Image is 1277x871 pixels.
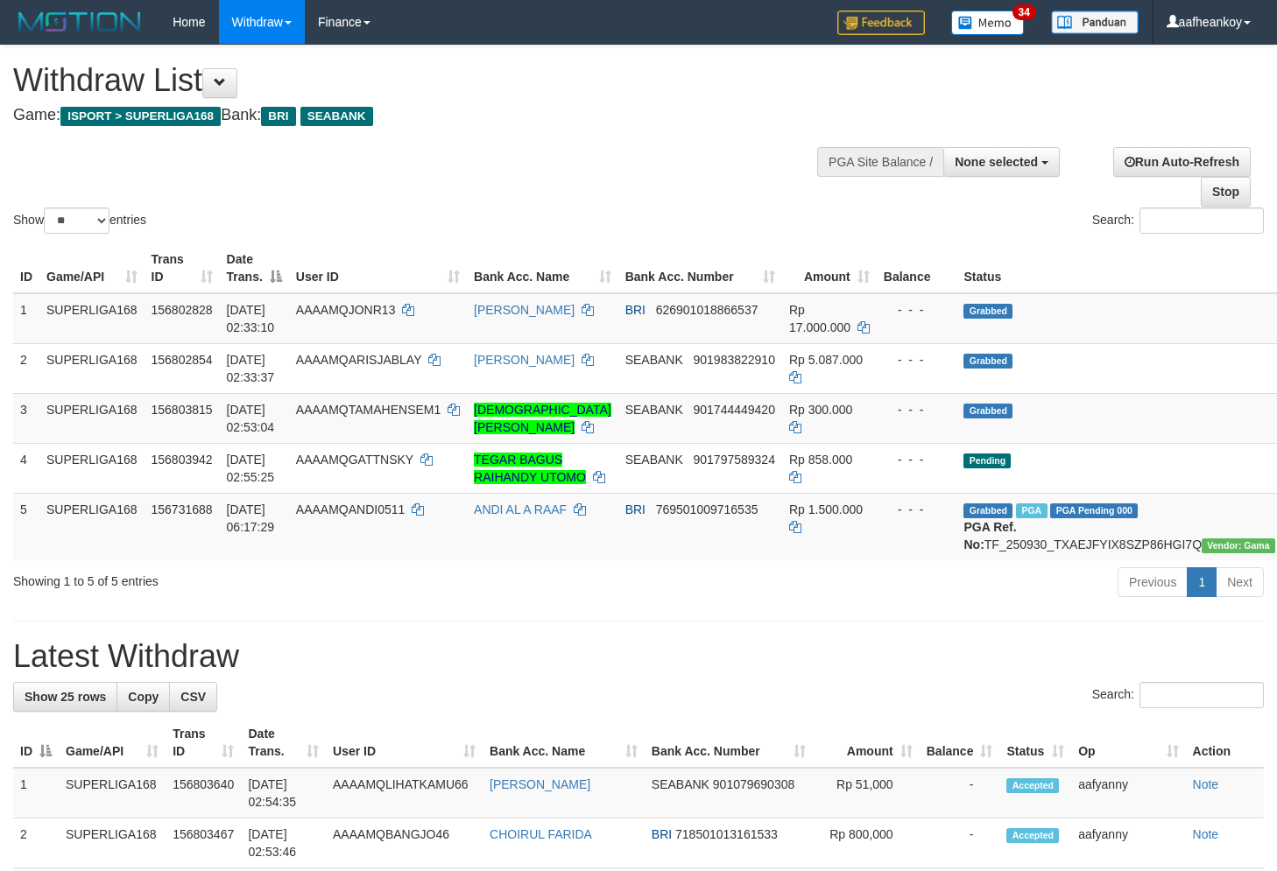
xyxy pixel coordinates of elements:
a: Copy [116,682,170,712]
span: Copy 901744449420 to clipboard [693,403,774,417]
td: 2 [13,818,59,868]
th: ID: activate to sort column descending [13,718,59,768]
td: SUPERLIGA168 [59,768,166,818]
td: 156803640 [166,768,241,818]
input: Search: [1139,207,1264,234]
span: Copy 769501009716535 to clipboard [656,502,758,516]
span: [DATE] 06:17:29 [227,502,275,534]
a: CSV [169,682,217,712]
a: Run Auto-Refresh [1113,147,1251,177]
th: Op: activate to sort column ascending [1071,718,1185,768]
div: - - - [884,501,950,518]
span: Grabbed [963,354,1012,369]
td: 1 [13,768,59,818]
td: 2 [13,343,39,393]
td: [DATE] 02:53:46 [241,818,326,868]
span: Accepted [1006,778,1059,793]
span: Rp 17.000.000 [789,303,850,334]
th: User ID: activate to sort column ascending [326,718,483,768]
span: SEABANK [300,107,373,126]
span: Copy 901079690308 to clipboard [713,777,794,791]
img: Button%20Memo.svg [951,11,1025,35]
button: None selected [943,147,1060,177]
div: PGA Site Balance / [817,147,943,177]
th: Game/API: activate to sort column ascending [59,718,166,768]
a: Show 25 rows [13,682,117,712]
td: SUPERLIGA168 [59,818,166,868]
td: SUPERLIGA168 [39,343,145,393]
span: Grabbed [963,304,1012,319]
td: 3 [13,393,39,443]
input: Search: [1139,682,1264,708]
td: - [920,768,1000,818]
span: BRI [652,827,672,841]
td: 1 [13,293,39,344]
td: SUPERLIGA168 [39,293,145,344]
span: AAAAMQARISJABLAY [296,353,421,367]
div: - - - [884,351,950,369]
span: BRI [261,107,295,126]
a: [PERSON_NAME] [490,777,590,791]
span: Copy 901797589324 to clipboard [693,453,774,467]
th: ID [13,243,39,293]
span: [DATE] 02:33:37 [227,353,275,384]
th: Bank Acc. Number: activate to sort column ascending [645,718,813,768]
span: 34 [1012,4,1036,20]
td: [DATE] 02:54:35 [241,768,326,818]
a: CHOIRUL FARIDA [490,827,592,841]
h1: Withdraw List [13,63,834,98]
span: Copy 901983822910 to clipboard [693,353,774,367]
th: Action [1186,718,1264,768]
span: [DATE] 02:55:25 [227,453,275,484]
span: Copy [128,690,159,704]
a: Note [1193,777,1219,791]
a: Stop [1201,177,1251,207]
a: ANDI AL A RAAF [474,502,567,516]
h1: Latest Withdraw [13,639,1264,674]
span: Pending [963,453,1011,468]
span: AAAAMQANDI0511 [296,502,406,516]
div: Showing 1 to 5 of 5 entries [13,565,519,590]
img: panduan.png [1051,11,1139,34]
a: TEGAR BAGUS RAIHANDY UTOMO [474,453,586,484]
td: 156803467 [166,818,241,868]
span: Copy 718501013161533 to clipboard [675,827,778,841]
span: 156731688 [152,502,213,516]
a: Next [1216,567,1264,597]
div: - - - [884,451,950,468]
span: Grabbed [963,503,1012,518]
img: Feedback.jpg [837,11,925,35]
b: PGA Ref. No: [963,520,1016,551]
td: AAAAMQLIHATKAMU66 [326,768,483,818]
th: Trans ID: activate to sort column ascending [166,718,241,768]
a: [DEMOGRAPHIC_DATA][PERSON_NAME] [474,403,611,434]
span: 156802854 [152,353,213,367]
th: Balance [877,243,957,293]
a: [PERSON_NAME] [474,303,575,317]
span: Accepted [1006,828,1059,843]
h4: Game: Bank: [13,107,834,124]
th: Trans ID: activate to sort column ascending [145,243,220,293]
td: Rp 800,000 [813,818,920,868]
span: SEABANK [625,353,683,367]
span: SEABANK [625,453,683,467]
th: Balance: activate to sort column ascending [920,718,1000,768]
td: SUPERLIGA168 [39,443,145,493]
span: Rp 300.000 [789,403,852,417]
span: None selected [955,155,1038,169]
th: Bank Acc. Name: activate to sort column ascending [467,243,618,293]
span: 156803815 [152,403,213,417]
span: BRI [625,303,646,317]
span: Rp 1.500.000 [789,502,863,516]
td: AAAAMQBANGJO46 [326,818,483,868]
td: SUPERLIGA168 [39,393,145,443]
th: Amount: activate to sort column ascending [782,243,877,293]
th: Status: activate to sort column ascending [999,718,1071,768]
span: CSV [180,690,206,704]
td: 5 [13,493,39,560]
label: Search: [1092,207,1264,234]
td: - [920,818,1000,868]
td: 4 [13,443,39,493]
th: Game/API: activate to sort column ascending [39,243,145,293]
span: Rp 858.000 [789,453,852,467]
